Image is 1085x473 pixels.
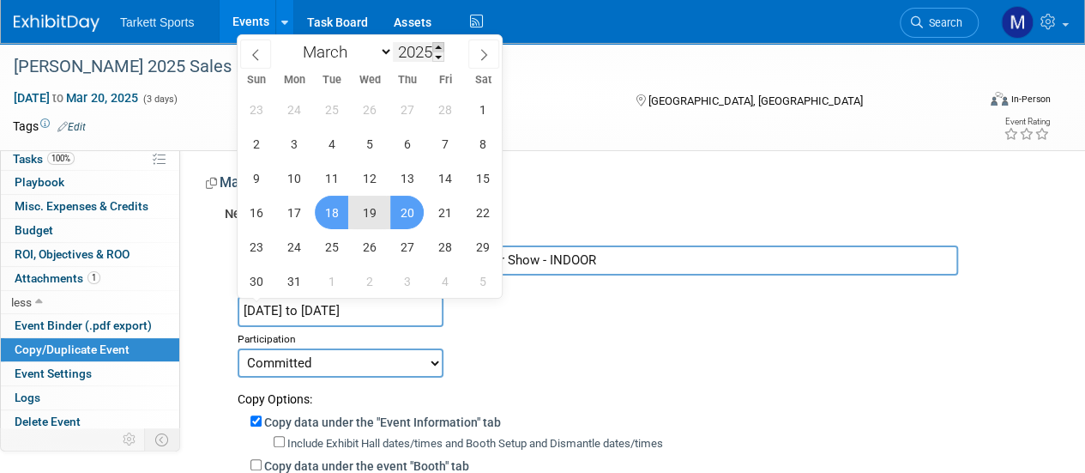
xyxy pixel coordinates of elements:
[206,173,1038,198] div: Make a Copy of This Event
[389,75,426,86] span: Thu
[1004,118,1050,126] div: Event Rating
[900,8,979,38] a: Search
[393,42,444,62] input: Year
[1,386,179,409] a: Logs
[239,230,273,264] span: March 23, 2025
[239,93,273,126] span: February 23, 2025
[648,94,862,107] span: [GEOGRAPHIC_DATA], [GEOGRAPHIC_DATA]
[238,327,1038,348] div: Participation
[287,437,663,450] label: Include Exhibit Hall dates/times and Booth Setup and Dismantle dates/times
[87,271,100,284] span: 1
[1,219,179,242] a: Budget
[14,15,99,32] img: ExhibitDay
[991,92,1008,106] img: Format-Inperson.png
[294,41,393,63] select: Month
[225,205,1038,225] div: New Event
[390,93,424,126] span: February 27, 2025
[351,75,389,86] span: Wed
[1,410,179,434] a: Delete Event
[115,428,145,451] td: Personalize Event Tab Strip
[353,196,386,229] span: March 19, 2025
[1,314,179,337] a: Event Binder (.pdf export)
[464,75,502,86] span: Sat
[8,52,962,82] div: [PERSON_NAME] 2025 Sales Meeting/Vendor Show - INDOOR
[466,127,499,161] span: March 8, 2025
[428,161,461,195] span: March 14, 2025
[15,343,130,356] span: Copy/Duplicate Event
[239,161,273,195] span: March 9, 2025
[428,196,461,229] span: March 21, 2025
[13,152,75,166] span: Tasks
[238,225,1038,246] div: Event Name
[277,93,310,126] span: February 24, 2025
[277,127,310,161] span: March 3, 2025
[428,93,461,126] span: February 28, 2025
[11,295,32,309] span: less
[466,161,499,195] span: March 15, 2025
[390,161,424,195] span: March 13, 2025
[277,230,310,264] span: March 24, 2025
[1,148,179,171] a: Tasks100%
[315,127,348,161] span: March 4, 2025
[466,196,499,229] span: March 22, 2025
[1,267,179,290] a: Attachments1
[239,127,273,161] span: March 2, 2025
[923,16,962,29] span: Search
[15,247,130,261] span: ROI, Objectives & ROO
[390,127,424,161] span: March 6, 2025
[120,15,194,29] span: Tarkett Sports
[275,75,313,86] span: Mon
[145,428,180,451] td: Toggle Event Tabs
[238,75,275,86] span: Sun
[264,415,501,429] label: Copy data under the "Event Information" tab
[15,367,92,380] span: Event Settings
[313,75,351,86] span: Tue
[1,195,179,218] a: Misc. Expenses & Credits
[13,118,86,135] td: Tags
[466,93,499,126] span: March 1, 2025
[15,318,152,332] span: Event Binder (.pdf export)
[47,152,75,165] span: 100%
[466,230,499,264] span: March 29, 2025
[50,91,66,105] span: to
[899,89,1051,115] div: Event Format
[315,161,348,195] span: March 11, 2025
[15,199,148,213] span: Misc. Expenses & Credits
[353,161,386,195] span: March 12, 2025
[353,264,386,298] span: April 2, 2025
[15,223,53,237] span: Budget
[353,93,386,126] span: February 26, 2025
[353,230,386,264] span: March 26, 2025
[426,75,464,86] span: Fri
[466,264,499,298] span: April 5, 2025
[142,94,178,105] span: (3 days)
[239,264,273,298] span: March 30, 2025
[315,264,348,298] span: April 1, 2025
[13,90,139,106] span: [DATE] Mar 20, 2025
[390,196,424,229] span: March 20, 2025
[390,264,424,298] span: April 3, 2025
[277,264,310,298] span: March 31, 2025
[315,93,348,126] span: February 25, 2025
[1,291,179,314] a: less
[1,243,179,266] a: ROI, Objectives & ROO
[238,378,1038,408] div: Copy Options:
[1,338,179,361] a: Copy/Duplicate Event
[428,127,461,161] span: March 7, 2025
[239,196,273,229] span: March 16, 2025
[315,196,348,229] span: March 18, 2025
[277,196,310,229] span: March 17, 2025
[428,264,461,298] span: April 4, 2025
[390,230,424,264] span: March 27, 2025
[1,171,179,194] a: Playbook
[15,271,100,285] span: Attachments
[315,230,348,264] span: March 25, 2025
[1001,6,1034,39] img: Mathieu Martel
[277,161,310,195] span: March 10, 2025
[15,175,64,189] span: Playbook
[238,276,1038,296] div: Event Dates
[15,391,40,404] span: Logs
[353,127,386,161] span: March 5, 2025
[15,415,81,428] span: Delete Event
[1,362,179,385] a: Event Settings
